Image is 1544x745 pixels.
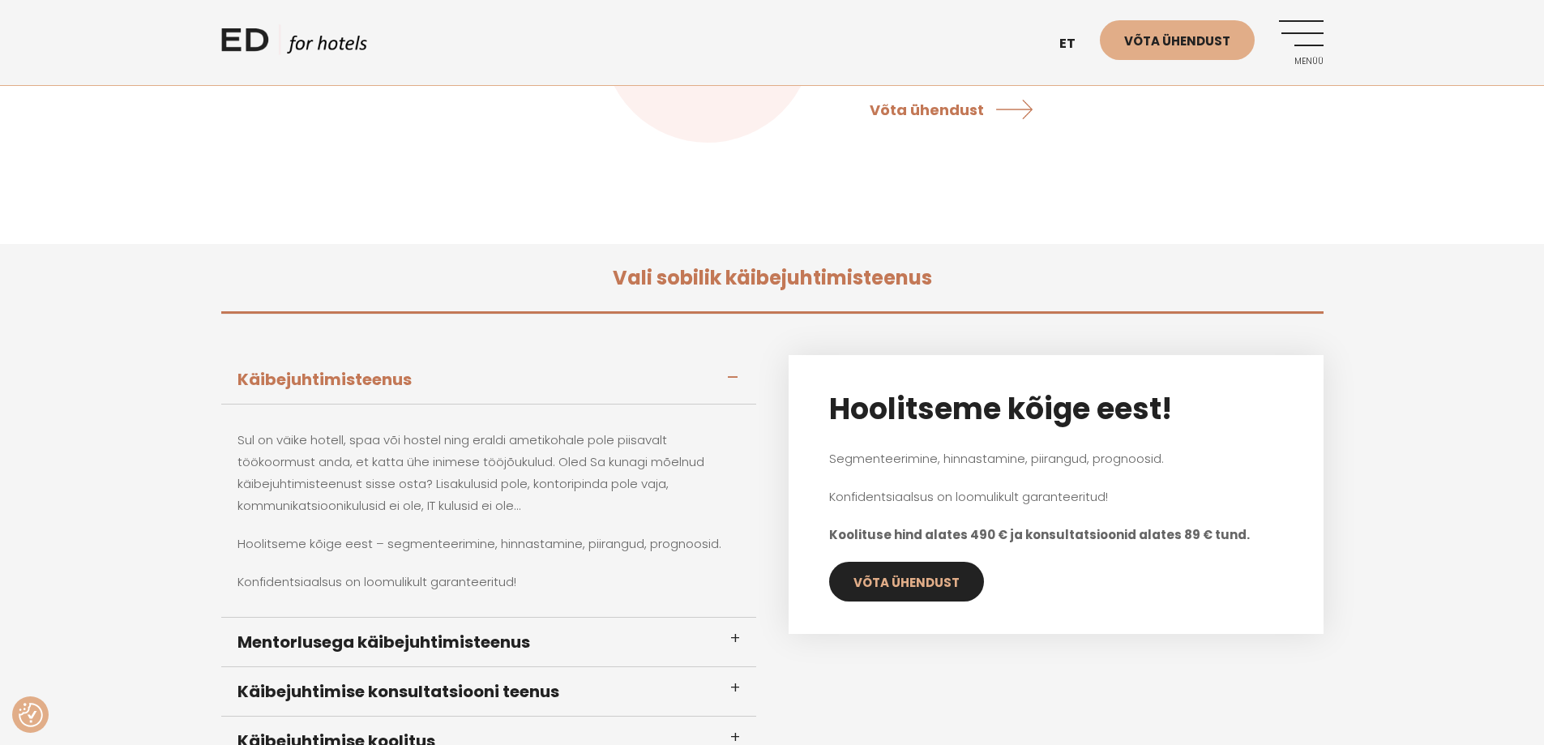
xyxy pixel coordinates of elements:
[1279,20,1324,65] a: Menüü
[221,618,756,667] h3: Mentorlusega käibejuhtimisteenus
[221,667,756,717] h3: Käibejuhtimise konsultatsiooni teenus
[829,526,1250,543] strong: Koolituse hind alates 490 € ja konsultatsioonid alates 89 € tund.
[870,88,1041,131] a: Võta ühendust
[237,571,740,593] p: Konfidentsiaalsus on loomulikult garanteeritud!
[221,355,756,405] h3: Käibejuhtimisteenus
[19,703,43,727] img: Revisit consent button
[19,703,43,727] button: Nõusolekueelistused
[1279,57,1324,66] span: Menüü
[221,24,367,65] a: ED HOTELS
[221,244,1324,314] li: Vali sobilik käibejuhtimisteenus
[829,387,1283,431] h3: Hoolitseme kõige eest!
[237,533,740,554] p: Hoolitseme kõige eest – segmenteerimine, hinnastamine, piirangud, prognoosid.
[1100,20,1255,60] a: Võta ühendust
[829,486,1283,507] p: Konfidentsiaalsus on loomulikult garanteeritud!
[237,429,740,516] p: Sul on väike hotell, spaa või hostel ning eraldi ametikohale pole piisavalt töökoormust anda, et ...
[1051,24,1100,64] a: et
[829,562,984,602] a: Võta ühendust
[829,447,1283,469] p: Segmenteerimine, hinnastamine, piirangud, prognoosid.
